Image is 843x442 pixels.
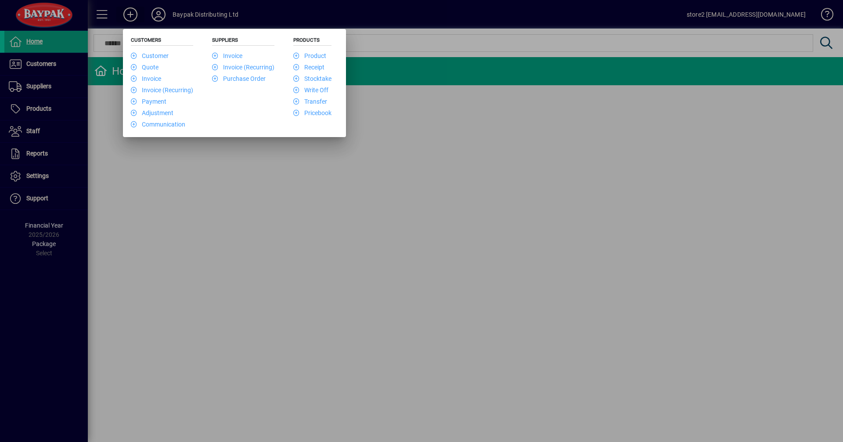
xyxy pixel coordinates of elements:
a: Product [293,52,326,59]
h5: Suppliers [212,37,274,46]
h5: Customers [131,37,193,46]
a: Invoice [131,75,161,82]
a: Purchase Order [212,75,266,82]
h5: Products [293,37,331,46]
a: Pricebook [293,109,331,116]
a: Adjustment [131,109,173,116]
a: Customer [131,52,169,59]
a: Payment [131,98,166,105]
a: Quote [131,64,159,71]
a: Receipt [293,64,324,71]
a: Stocktake [293,75,331,82]
a: Write Off [293,87,328,94]
a: Communication [131,121,185,128]
a: Invoice (Recurring) [131,87,193,94]
a: Invoice (Recurring) [212,64,274,71]
a: Invoice [212,52,242,59]
a: Transfer [293,98,327,105]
